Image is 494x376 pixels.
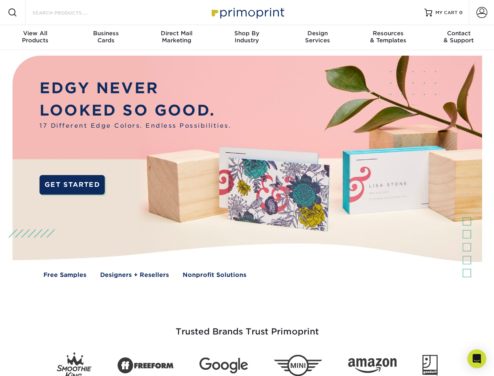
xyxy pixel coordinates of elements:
img: Primoprint [208,4,286,21]
span: Contact [424,30,494,37]
a: BusinessCards [70,25,141,50]
p: LOOKED SO GOOD. [40,99,231,122]
span: Resources [353,30,423,37]
a: Designers + Resellers [100,271,169,280]
a: Free Samples [43,271,86,280]
span: Design [282,30,353,37]
div: Industry [212,30,282,44]
a: Contact& Support [424,25,494,50]
h3: Trusted Brands Trust Primoprint [18,308,476,346]
span: MY CART [435,9,458,16]
div: Services [282,30,353,44]
img: Amazon [348,358,397,373]
div: Open Intercom Messenger [467,349,486,368]
span: Direct Mail [141,30,212,37]
div: Marketing [141,30,212,44]
a: Resources& Templates [353,25,423,50]
span: Business [70,30,141,37]
a: GET STARTED [40,175,105,195]
a: Shop ByIndustry [212,25,282,50]
a: DesignServices [282,25,353,50]
p: EDGY NEVER [40,77,231,99]
div: Cards [70,30,141,44]
a: Nonprofit Solutions [183,271,246,280]
span: Shop By [212,30,282,37]
input: SEARCH PRODUCTS..... [32,8,108,17]
span: 0 [459,10,463,15]
img: Goodwill [422,355,438,376]
div: & Templates [353,30,423,44]
iframe: Google Customer Reviews [2,352,66,373]
div: & Support [424,30,494,44]
img: Google [199,358,248,374]
a: Direct MailMarketing [141,25,212,50]
span: 17 Different Edge Colors. Endless Possibilities. [40,121,231,130]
